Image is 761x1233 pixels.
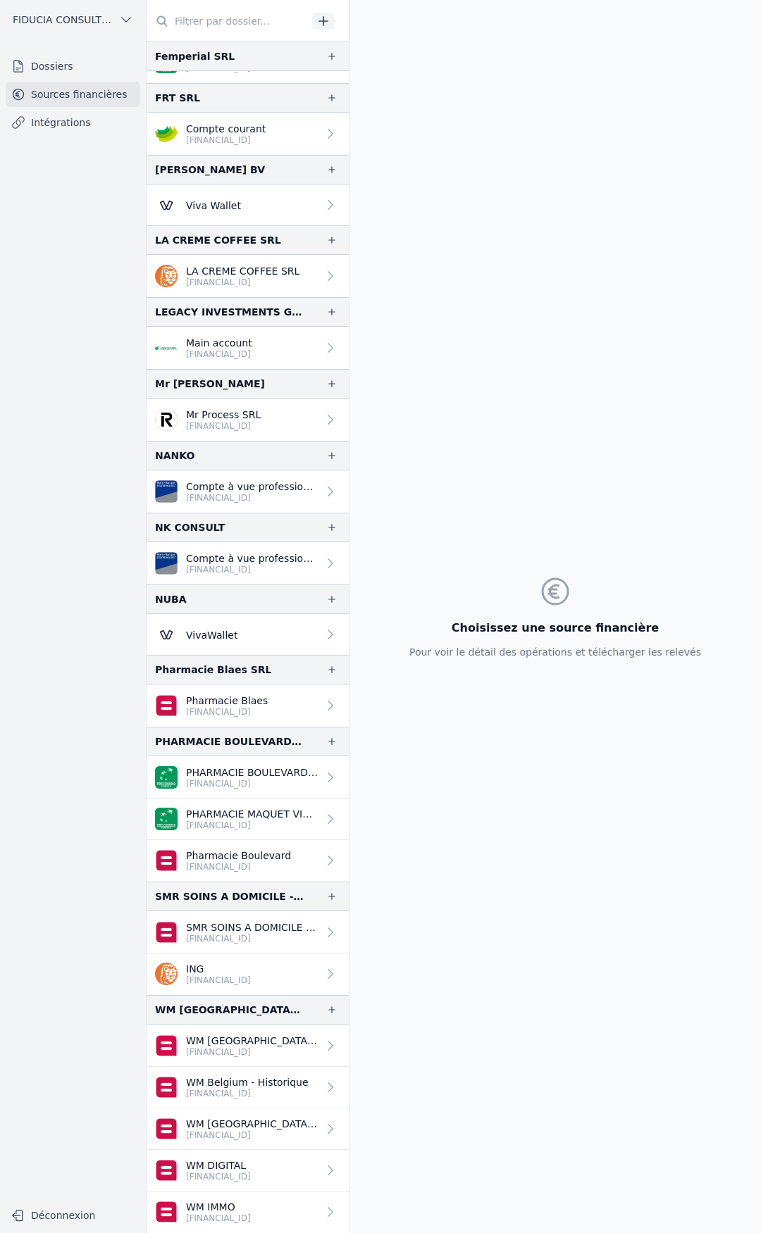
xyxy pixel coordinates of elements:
p: [FINANCIAL_ID] [186,277,299,288]
div: PHARMACIE BOULEVARD SPRL [155,733,304,750]
a: WM Belgium - Historique [FINANCIAL_ID] [147,1067,349,1108]
a: WM IMMO [FINANCIAL_ID] [147,1191,349,1233]
input: Filtrer par dossier... [147,8,307,34]
button: FIDUCIA CONSULTING SRL [6,8,140,31]
div: LEGACY INVESTMENTS GROUP [155,303,304,320]
a: WM [GEOGRAPHIC_DATA] - [GEOGRAPHIC_DATA] [FINANCIAL_ID] [147,1108,349,1150]
p: Mr Process SRL [186,408,261,422]
img: ARGENTA_ARSPBE22.png [155,337,178,359]
a: Compte à vue professionnel [FINANCIAL_ID] [147,470,349,513]
p: [FINANCIAL_ID] [186,975,251,986]
p: [FINANCIAL_ID] [186,349,252,360]
img: belfius-1.png [155,849,178,872]
p: WM [GEOGRAPHIC_DATA] - [GEOGRAPHIC_DATA] [186,1034,318,1048]
p: [FINANCIAL_ID] [186,134,266,146]
a: PHARMACIE BOULEVARD SPRL [FINANCIAL_ID] [147,756,349,799]
h3: Choisissez une source financière [409,620,701,637]
a: PHARMACIE MAQUET VICTOIRE [FINANCIAL_ID] [147,799,349,840]
span: FIDUCIA CONSULTING SRL [13,13,113,27]
p: WM Belgium - Historique [186,1075,309,1089]
img: ing.png [155,963,178,985]
p: ING [186,962,251,976]
p: SMR SOINS A DOMICILE - THU [186,920,318,934]
a: Pharmacie Boulevard [FINANCIAL_ID] [147,840,349,882]
div: WM [GEOGRAPHIC_DATA] SRL [155,1001,304,1018]
img: belfius.png [155,1076,178,1099]
a: Mr Process SRL [FINANCIAL_ID] [147,399,349,441]
button: Déconnexion [6,1204,140,1227]
p: PHARMACIE BOULEVARD SPRL [186,765,318,780]
a: ING [FINANCIAL_ID] [147,953,349,995]
p: Main account [186,336,252,350]
a: WM [GEOGRAPHIC_DATA] - [GEOGRAPHIC_DATA] [FINANCIAL_ID] [147,1025,349,1067]
p: Viva Wallet [186,199,241,213]
p: WM IMMO [186,1200,251,1214]
img: ing.png [155,265,178,287]
p: Compte courant [186,122,266,136]
p: [FINANCIAL_ID] [186,861,291,872]
img: VAN_BREDA_JVBABE22XXX.png [155,480,178,503]
div: Pharmacie Blaes SRL [155,661,271,678]
img: belfius-1.png [155,694,178,717]
div: SMR SOINS A DOMICILE - THUISZORG [155,888,304,905]
img: VAN_BREDA_JVBABE22XXX.png [155,552,178,575]
a: Viva Wallet [147,184,349,225]
p: [FINANCIAL_ID] [186,1088,309,1099]
img: belfius.png [155,1034,178,1057]
a: WM DIGITAL [FINANCIAL_ID] [147,1150,349,1191]
p: [FINANCIAL_ID] [186,1129,318,1141]
a: Compte courant [FINANCIAL_ID] [147,113,349,155]
div: Mr [PERSON_NAME] [155,375,265,392]
a: Dossiers [6,54,140,79]
a: Intégrations [6,110,140,135]
p: [FINANCIAL_ID] [186,820,318,831]
p: [FINANCIAL_ID] [186,933,318,944]
img: BNP_BE_BUSINESS_GEBABEBB.png [155,808,178,830]
p: Compte à vue professionnel [186,480,318,494]
p: WM [GEOGRAPHIC_DATA] - [GEOGRAPHIC_DATA] [186,1117,318,1131]
img: belfius.png [155,1118,178,1140]
p: WM DIGITAL [186,1158,251,1172]
a: Main account [FINANCIAL_ID] [147,327,349,369]
a: LA CREME COFFEE SRL [FINANCIAL_ID] [147,255,349,297]
p: [FINANCIAL_ID] [186,1171,251,1182]
div: [PERSON_NAME] BV [155,161,265,178]
a: Pharmacie Blaes [FINANCIAL_ID] [147,684,349,727]
p: Pharmacie Boulevard [186,849,291,863]
a: Sources financières [6,82,140,107]
p: [FINANCIAL_ID] [186,1046,318,1058]
a: SMR SOINS A DOMICILE - THU [FINANCIAL_ID] [147,911,349,953]
div: NUBA [155,591,187,608]
img: belfius.png [155,1201,178,1223]
div: Femperial SRL [155,48,235,65]
p: [FINANCIAL_ID] [186,564,318,575]
p: [FINANCIAL_ID] [186,778,318,789]
a: Compte à vue professionnel [FINANCIAL_ID] [147,542,349,584]
img: crelan.png [155,123,178,145]
img: Viva-Wallet.webp [155,623,178,646]
img: belfius.png [155,921,178,944]
img: BNP_BE_BUSINESS_GEBABEBB.png [155,766,178,789]
p: [FINANCIAL_ID] [186,706,268,718]
p: VivaWallet [186,628,237,642]
p: Compte à vue professionnel [186,551,318,565]
p: Pharmacie Blaes [186,694,268,708]
img: revolut.png [155,408,178,431]
p: Pour voir le détail des opérations et télécharger les relevés [409,645,701,659]
p: [FINANCIAL_ID] [186,492,318,503]
p: LA CREME COFFEE SRL [186,264,299,278]
p: PHARMACIE MAQUET VICTOIRE [186,807,318,821]
div: NANKO [155,447,194,464]
div: FRT SRL [155,89,200,106]
img: Viva-Wallet.webp [155,194,178,216]
div: NK CONSULT [155,519,225,536]
div: LA CREME COFFEE SRL [155,232,281,249]
a: VivaWallet [147,614,349,655]
p: [FINANCIAL_ID] [186,1213,251,1224]
p: [FINANCIAL_ID] [186,420,261,432]
img: belfius.png [155,1159,178,1182]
